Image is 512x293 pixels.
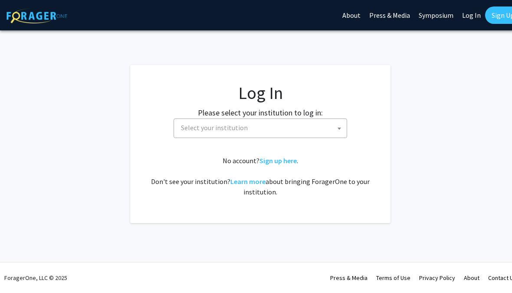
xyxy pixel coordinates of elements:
[230,177,266,186] a: Learn more about bringing ForagerOne to your institution
[148,82,373,103] h1: Log In
[181,123,248,132] span: Select your institution
[177,119,347,137] span: Select your institution
[464,274,479,282] a: About
[174,119,347,138] span: Select your institution
[148,155,373,197] div: No account? . Don't see your institution? about bringing ForagerOne to your institution.
[198,107,323,119] label: Please select your institution to log in:
[376,274,410,282] a: Terms of Use
[330,274,368,282] a: Press & Media
[419,274,455,282] a: Privacy Policy
[4,263,67,293] div: ForagerOne, LLC © 2025
[259,156,297,165] a: Sign up here
[7,8,67,23] img: ForagerOne Logo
